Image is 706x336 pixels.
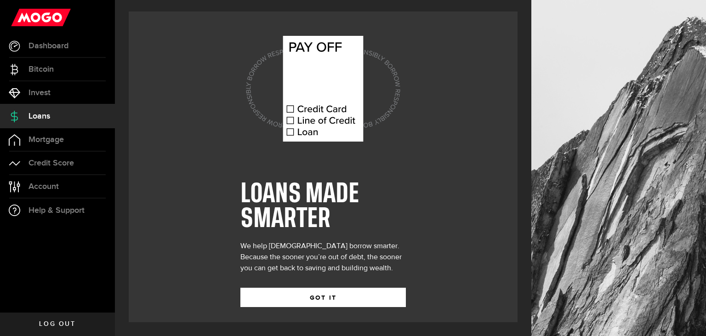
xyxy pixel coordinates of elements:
[240,241,406,274] div: We help [DEMOGRAPHIC_DATA] borrow smarter. Because the sooner you’re out of debt, the sooner you ...
[28,112,50,120] span: Loans
[39,321,75,327] span: Log out
[28,89,51,97] span: Invest
[28,65,54,74] span: Bitcoin
[28,206,85,215] span: Help & Support
[28,42,68,50] span: Dashboard
[28,136,64,144] span: Mortgage
[28,182,59,191] span: Account
[28,159,74,167] span: Credit Score
[240,288,406,307] button: GOT IT
[240,182,406,232] h1: LOANS MADE SMARTER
